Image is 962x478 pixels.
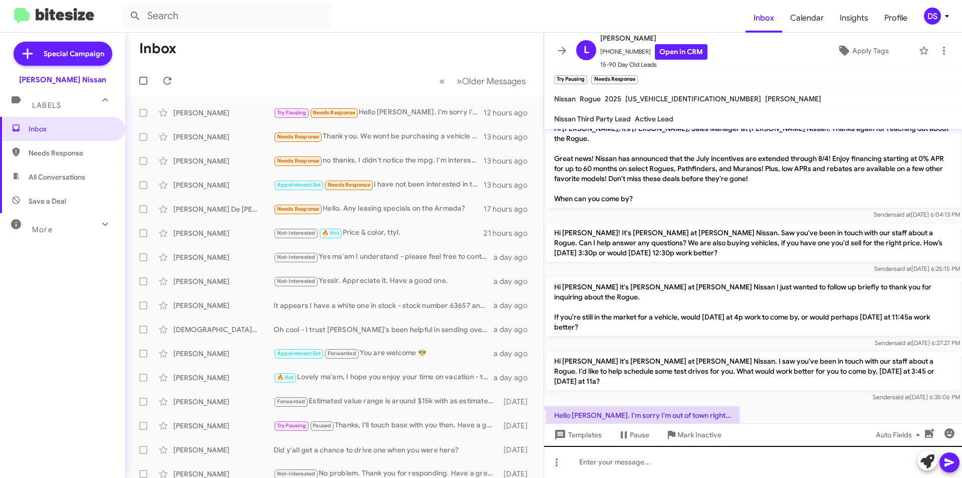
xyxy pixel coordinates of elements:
[173,228,274,238] div: [PERSON_NAME]
[600,32,707,44] span: [PERSON_NAME]
[484,204,536,214] div: 17 hours ago
[274,179,484,191] div: I have not been interested in the Outlander since I test drove it and I looked up some informatio...
[635,114,673,123] span: Active Lead
[494,252,536,262] div: a day ago
[434,71,532,91] nav: Page navigation example
[544,426,610,444] button: Templates
[868,426,932,444] button: Auto Fields
[499,445,536,455] div: [DATE]
[484,108,536,118] div: 12 hours ago
[746,4,782,33] span: Inbox
[32,101,61,110] span: Labels
[173,132,274,142] div: [PERSON_NAME]
[874,211,960,218] span: Sender [DATE] 6:04:13 PM
[274,396,499,407] div: Estimated value range is around $15k with as estimated payoff in the 24k range based on our softw...
[852,42,889,60] span: Apply Tags
[875,339,960,347] span: Sender [DATE] 6:27:27 PM
[29,124,114,134] span: Inbox
[277,278,316,284] span: Not-Interested
[894,265,911,272] span: said at
[554,114,631,123] span: Nissan Third Party Lead
[546,406,740,424] p: Hello [PERSON_NAME]. I'm sorry I'm out of town right...
[173,373,274,383] div: [PERSON_NAME]
[274,203,484,215] div: Hello. Any leasing specials on the Armada?
[274,275,494,287] div: Yessir. Appreciate it. Have a good one.
[494,349,536,359] div: a day ago
[873,393,960,401] span: Sender [DATE] 6:35:06 PM
[765,94,821,103] span: [PERSON_NAME]
[274,445,499,455] div: Did y'all get a chance to drive one when you were here?
[546,352,960,390] p: Hi [PERSON_NAME] it's [PERSON_NAME] at [PERSON_NAME] Nissan. I saw you've been in touch with our ...
[274,325,494,335] div: Oh cool - I trust [PERSON_NAME]'s been helpful in sending over some options; any brands we should...
[325,349,358,359] span: Forwarded
[484,156,536,166] div: 13 hours ago
[173,325,274,335] div: [DEMOGRAPHIC_DATA][PERSON_NAME]
[277,422,306,429] span: Try Pausing
[546,278,960,336] p: Hi [PERSON_NAME] it's [PERSON_NAME] at [PERSON_NAME] Nissan I just wanted to follow up briefly to...
[600,60,707,70] span: 15-90 Day Old Leads
[811,42,914,60] button: Apply Tags
[893,211,911,218] span: said at
[499,397,536,407] div: [DATE]
[546,119,960,208] p: Hi [PERSON_NAME], it’s [PERSON_NAME], Sales Manager at [PERSON_NAME] Nissan. Thanks again for rea...
[924,8,941,25] div: DS
[274,155,484,167] div: no thanks. I didn't notice the mpg. I'm interested in a Kia Niro it's mpg is 40/50 and I'm a deli...
[625,94,761,103] span: [US_VEHICLE_IDENTIFICATION_NUMBER]
[876,4,915,33] span: Profile
[494,373,536,383] div: a day ago
[554,75,587,84] small: Try Pausing
[277,350,321,357] span: Appointment Set
[655,44,707,60] a: Open in CRM
[484,132,536,142] div: 13 hours ago
[277,254,316,260] span: Not-Interested
[554,94,576,103] span: Nissan
[876,426,924,444] span: Auto Fields
[274,420,499,431] div: Thanks, I'll touch base with you then. Have a great weekend.
[584,42,589,58] span: L
[29,148,114,158] span: Needs Response
[139,41,176,57] h1: Inbox
[591,75,637,84] small: Needs Response
[605,94,621,103] span: 2025
[832,4,876,33] a: Insights
[274,251,494,263] div: Yes ma'am I understand - please feel free to contact me directly anytime you have questions or re...
[915,8,951,25] button: DS
[173,397,274,407] div: [PERSON_NAME]
[782,4,832,33] a: Calendar
[657,426,730,444] button: Mark Inactive
[546,224,960,262] p: Hi [PERSON_NAME]! It's [PERSON_NAME] at [PERSON_NAME] Nissan. Saw you've been in touch with our s...
[439,75,445,87] span: «
[274,107,484,118] div: Hello [PERSON_NAME]. I'm sorry I'm out of town right...
[274,300,494,310] div: It appears I have a white one in stock - stock number 63657 and it's here [DATE] - think there's ...
[600,44,707,60] span: [PHONE_NUMBER]
[328,182,370,188] span: Needs Response
[277,374,294,381] span: 🔥 Hot
[277,133,320,140] span: Needs Response
[874,265,960,272] span: Sender [DATE] 6:25:15 PM
[173,445,274,455] div: [PERSON_NAME]
[277,157,320,164] span: Needs Response
[580,94,601,103] span: Rogue
[677,426,722,444] span: Mark Inactive
[499,421,536,431] div: [DATE]
[274,372,494,383] div: Lovely ma'am, I hope you enjoy your time on vacation - thank you for considering us and hope to c...
[274,131,484,142] div: Thank you. We wont be purchasing a vehicle after all. My daughter's father gave her his old vehic...
[274,348,494,359] div: You are welcome 😎
[494,276,536,286] div: a day ago
[433,71,451,91] button: Previous
[29,196,66,206] span: Save a Deal
[173,108,274,118] div: [PERSON_NAME]
[313,422,331,429] span: Paused
[277,206,320,212] span: Needs Response
[462,76,526,87] span: Older Messages
[173,421,274,431] div: [PERSON_NAME]
[277,182,321,188] span: Appointment Set
[173,349,274,359] div: [PERSON_NAME]
[173,180,274,190] div: [PERSON_NAME]
[313,109,355,116] span: Needs Response
[552,426,602,444] span: Templates
[32,225,53,234] span: More
[610,426,657,444] button: Pause
[892,393,910,401] span: said at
